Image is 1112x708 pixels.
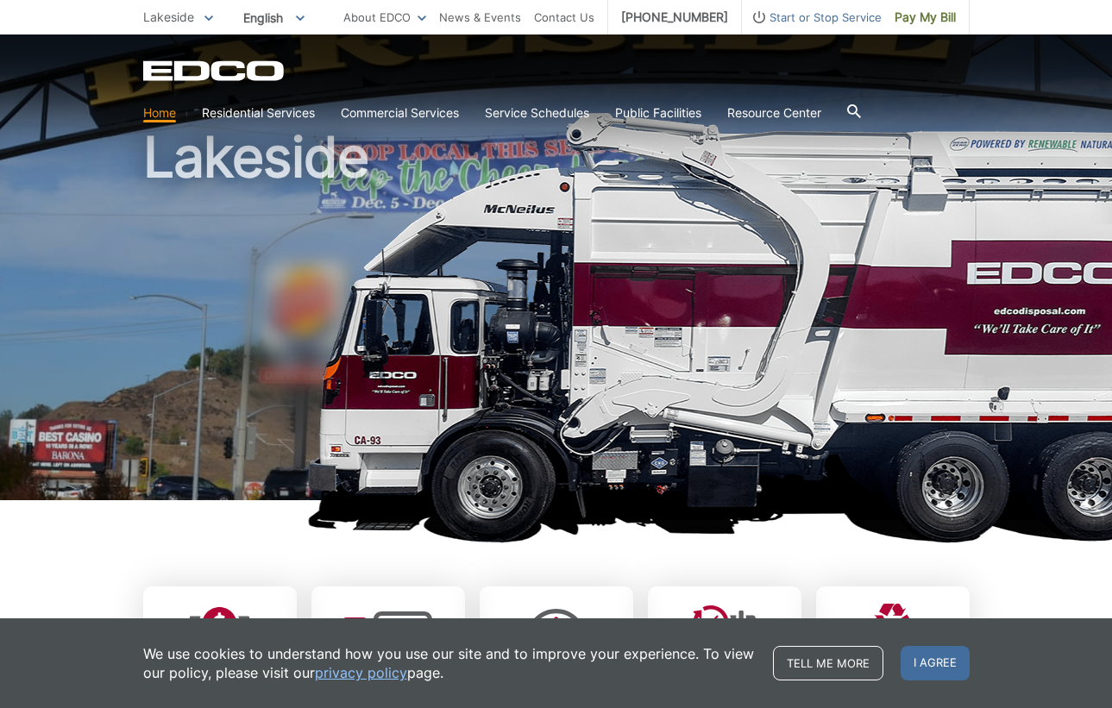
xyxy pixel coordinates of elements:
[901,646,970,680] span: I agree
[343,8,426,27] a: About EDCO
[895,8,956,27] span: Pay My Bill
[143,129,970,508] h1: Lakeside
[485,103,589,122] a: Service Schedules
[143,103,176,122] a: Home
[534,8,594,27] a: Contact Us
[202,103,315,122] a: Residential Services
[439,8,521,27] a: News & Events
[727,103,821,122] a: Resource Center
[615,103,701,122] a: Public Facilities
[230,3,317,32] span: English
[143,9,194,24] span: Lakeside
[341,103,459,122] a: Commercial Services
[315,663,407,682] a: privacy policy
[143,60,286,81] a: EDCD logo. Return to the homepage.
[773,646,883,680] a: Tell me more
[143,644,756,682] p: We use cookies to understand how you use our site and to improve your experience. To view our pol...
